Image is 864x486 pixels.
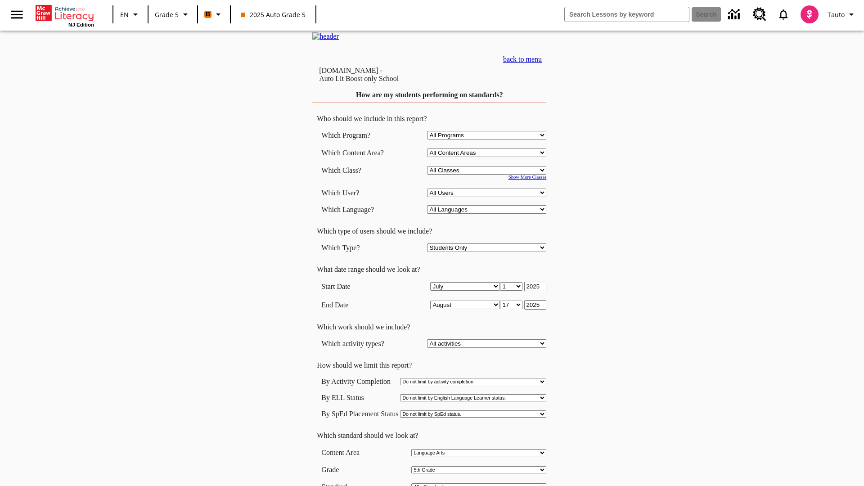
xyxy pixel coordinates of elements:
button: Grade: Grade 5, Select a grade [151,6,194,22]
td: Content Area [321,449,371,457]
input: search field [565,7,689,22]
a: How are my students performing on standards? [356,91,503,99]
td: Which User? [321,189,397,197]
div: Home [36,3,94,27]
td: Which standard should we look at? [312,432,546,440]
td: How should we limit this report? [312,361,546,369]
td: By Activity Completion [321,378,398,386]
span: NJ Edition [68,22,94,27]
td: Which activity types? [321,339,397,348]
td: By SpEd Placement Status [321,410,398,418]
button: Boost Class color is orange. Change class color [201,6,227,22]
button: Profile/Settings [824,6,860,22]
td: What date range should we look at? [312,265,546,274]
td: Which work should we include? [312,323,546,331]
td: [DOMAIN_NAME] - [319,67,456,83]
td: Which Program? [321,131,397,139]
td: Which Language? [321,205,397,214]
span: EN [120,10,129,19]
td: Who should we include in this report? [312,115,546,123]
span: 2025 Auto Grade 5 [241,10,306,19]
nobr: Auto Lit Boost only School [319,75,399,82]
a: Data Center [723,2,747,27]
td: End Date [321,300,397,310]
td: Which Type? [321,243,397,252]
td: Which Class? [321,166,397,175]
td: By ELL Status [321,394,398,402]
span: Tauto [828,10,845,19]
td: Which type of users should we include? [312,227,546,235]
span: B [206,9,210,20]
span: Grade 5 [155,10,179,19]
button: Select a new avatar [795,3,824,26]
a: back to menu [503,55,542,63]
td: Start Date [321,282,397,291]
button: Language: EN, Select a language [116,6,145,22]
img: avatar image [801,5,819,23]
a: Notifications [772,3,795,26]
button: Open side menu [4,1,30,28]
a: Resource Center, Will open in new tab [747,2,772,27]
img: header [312,32,339,40]
nobr: Which Content Area? [321,149,384,157]
a: Show More Classes [508,175,547,180]
td: Grade [321,466,347,474]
